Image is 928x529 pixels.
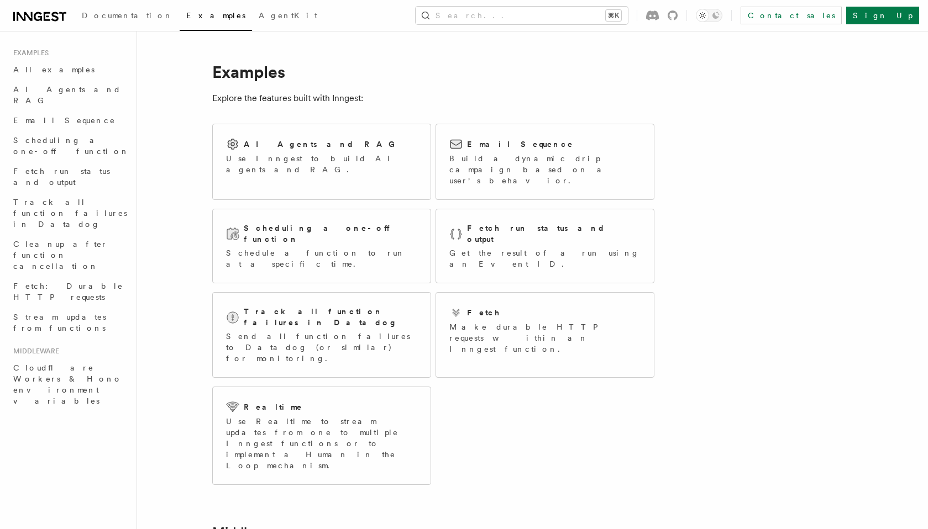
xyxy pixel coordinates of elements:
h2: Scheduling a one-off function [244,223,417,245]
span: Middleware [9,347,59,356]
span: Track all function failures in Datadog [13,198,127,229]
a: Sign Up [846,7,919,24]
button: Toggle dark mode [696,9,722,22]
a: AgentKit [252,3,324,30]
h2: AI Agents and RAG [244,139,401,150]
a: AI Agents and RAG [9,80,130,110]
a: AI Agents and RAGUse Inngest to build AI agents and RAG. [212,124,431,200]
span: AI Agents and RAG [13,85,121,105]
span: Scheduling a one-off function [13,136,129,156]
span: Fetch run status and output [13,167,110,187]
p: Schedule a function to run at a specific time. [226,247,417,269]
a: Documentation [75,3,180,30]
span: Examples [186,11,245,20]
kbd: ⌘K [606,10,621,21]
span: Documentation [82,11,173,20]
a: Scheduling a one-off functionSchedule a function to run at a specific time. [212,209,431,283]
p: Send all function failures to Datadog (or similar) for monitoring. [226,331,417,364]
span: Cleanup after function cancellation [13,240,108,271]
h2: Fetch run status and output [467,223,641,245]
h2: Track all function failures in Datadog [244,306,417,328]
a: Cleanup after function cancellation [9,234,130,276]
h2: Realtime [244,401,303,412]
a: Fetch: Durable HTTP requests [9,276,130,307]
span: Examples [9,49,49,57]
a: All examples [9,60,130,80]
button: Search...⌘K [416,7,628,24]
a: Cloudflare Workers & Hono environment variables [9,358,130,411]
a: Fetch run status and outputGet the result of a run using an Event ID. [436,209,654,283]
a: Track all function failures in Datadog [9,192,130,234]
p: Get the result of a run using an Event ID. [449,247,641,269]
h2: Email Sequence [467,139,574,150]
p: Build a dynamic drip campaign based on a user's behavior. [449,153,641,186]
a: Contact sales [741,7,842,24]
span: Fetch: Durable HTTP requests [13,282,123,301]
a: Examples [180,3,252,31]
p: Use Realtime to stream updates from one to multiple Inngest functions or to implement a Human in ... [226,416,417,471]
span: Cloudflare Workers & Hono environment variables [13,363,122,405]
a: Fetch run status and output [9,161,130,192]
a: Email Sequence [9,110,130,130]
h1: Examples [212,62,654,82]
p: Explore the features built with Inngest: [212,91,654,106]
span: All examples [13,65,95,74]
a: Stream updates from functions [9,307,130,338]
span: AgentKit [259,11,317,20]
h2: Fetch [467,307,501,318]
a: Track all function failures in DatadogSend all function failures to Datadog (or similar) for moni... [212,292,431,378]
a: Scheduling a one-off function [9,130,130,161]
span: Email Sequence [13,116,116,125]
span: Stream updates from functions [13,313,106,332]
a: Email SequenceBuild a dynamic drip campaign based on a user's behavior. [436,124,654,200]
a: FetchMake durable HTTP requests within an Inngest function. [436,292,654,378]
p: Use Inngest to build AI agents and RAG. [226,153,417,175]
a: RealtimeUse Realtime to stream updates from one to multiple Inngest functions or to implement a H... [212,387,431,485]
p: Make durable HTTP requests within an Inngest function. [449,321,641,355]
